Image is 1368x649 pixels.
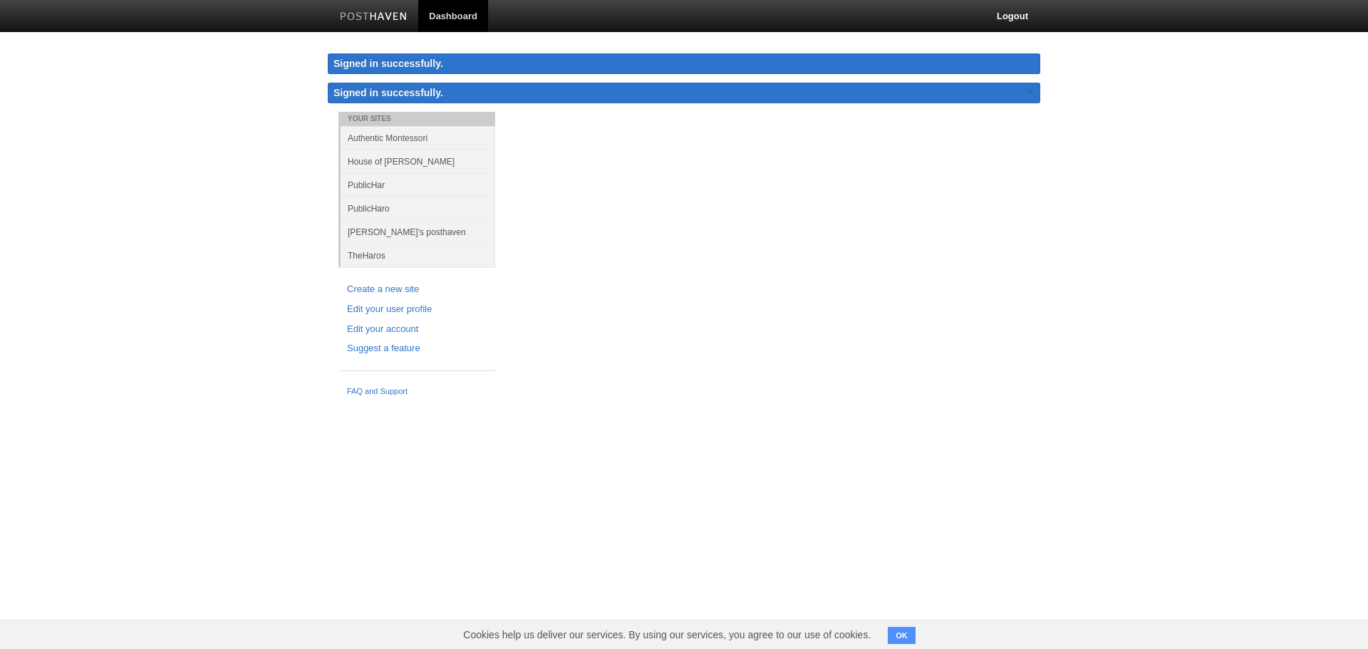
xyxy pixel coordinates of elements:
[341,150,495,173] a: House of [PERSON_NAME]
[341,220,495,244] a: [PERSON_NAME]'s posthaven
[347,385,487,398] a: FAQ and Support
[341,244,495,267] a: TheHaros
[338,112,495,126] li: Your Sites
[347,341,487,356] a: Suggest a feature
[341,173,495,197] a: PublicHar
[333,87,443,98] span: Signed in successfully.
[1024,83,1037,100] a: ×
[341,126,495,150] a: Authentic Montessori
[341,197,495,220] a: PublicHaro
[347,322,487,337] a: Edit your account
[888,627,916,644] button: OK
[340,12,408,23] img: Posthaven-bar
[347,282,487,297] a: Create a new site
[449,621,885,649] span: Cookies help us deliver our services. By using our services, you agree to our use of cookies.
[347,302,487,317] a: Edit your user profile
[328,53,1040,74] div: Signed in successfully.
